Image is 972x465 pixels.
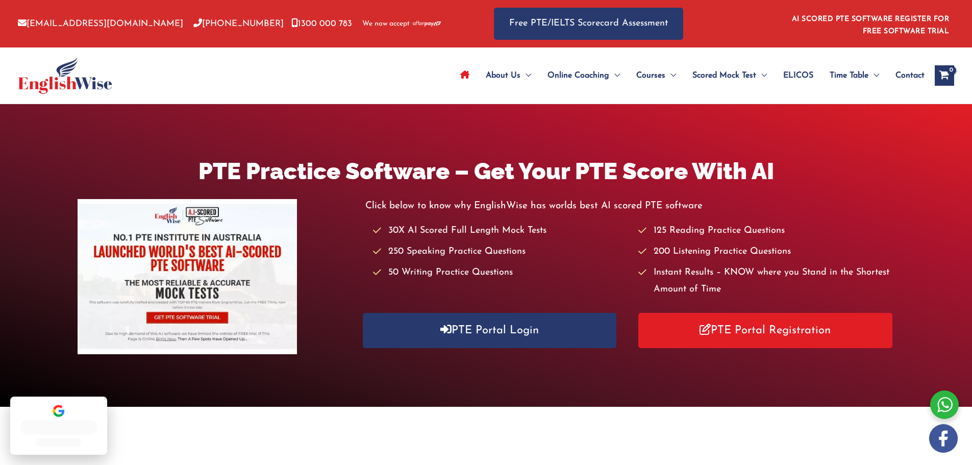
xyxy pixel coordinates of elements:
a: Time TableMenu Toggle [821,58,887,93]
a: About UsMenu Toggle [478,58,539,93]
a: Contact [887,58,925,93]
a: ELICOS [775,58,821,93]
span: We now accept [362,19,410,29]
span: Menu Toggle [756,58,767,93]
span: ELICOS [783,58,813,93]
a: Free PTE/IELTS Scorecard Assessment [494,8,683,40]
a: AI SCORED PTE SOFTWARE REGISTER FOR FREE SOFTWARE TRIAL [792,15,950,35]
img: white-facebook.png [929,424,958,453]
a: [EMAIL_ADDRESS][DOMAIN_NAME] [18,19,183,28]
a: View Shopping Cart, empty [935,65,954,86]
aside: Header Widget 1 [786,7,954,40]
h1: PTE Practice Software – Get Your PTE Score With AI [78,155,894,187]
a: CoursesMenu Toggle [628,58,684,93]
img: pte-institute-main [78,199,297,354]
p: Click below to know why EnglishWise has worlds best AI scored PTE software [365,198,894,214]
li: 200 Listening Practice Questions [638,243,894,260]
a: PTE Portal Registration [638,313,892,348]
span: Menu Toggle [520,58,531,93]
li: 50 Writing Practice Questions [373,264,629,281]
a: Scored Mock TestMenu Toggle [684,58,775,93]
li: 250 Speaking Practice Questions [373,243,629,260]
img: Afterpay-Logo [413,21,441,27]
a: PTE Portal Login [363,313,617,348]
li: 125 Reading Practice Questions [638,223,894,239]
span: About Us [486,58,520,93]
span: Time Table [830,58,868,93]
span: Menu Toggle [665,58,676,93]
nav: Site Navigation: Main Menu [452,58,925,93]
a: Online CoachingMenu Toggle [539,58,628,93]
span: Courses [636,58,665,93]
span: Contact [895,58,925,93]
img: cropped-ew-logo [18,57,112,94]
span: Menu Toggle [609,58,620,93]
span: Online Coaching [547,58,609,93]
a: [PHONE_NUMBER] [193,19,284,28]
span: Menu Toggle [868,58,879,93]
li: Instant Results – KNOW where you Stand in the Shortest Amount of Time [638,264,894,299]
a: 1300 000 783 [291,19,352,28]
li: 30X AI Scored Full Length Mock Tests [373,223,629,239]
span: Scored Mock Test [692,58,756,93]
